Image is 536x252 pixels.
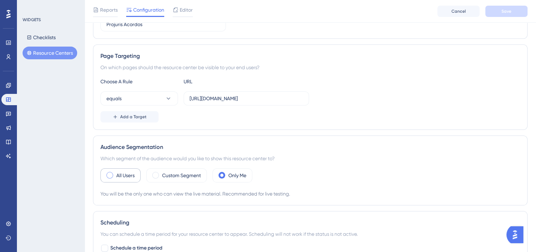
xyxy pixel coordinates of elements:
[485,6,528,17] button: Save
[100,111,159,122] button: Add a Target
[100,91,178,106] button: equals
[100,154,520,163] div: Which segment of the audience would you like to show this resource center to?
[23,17,41,23] div: WIDGETS
[437,6,480,17] button: Cancel
[100,218,520,227] div: Scheduling
[180,6,193,14] span: Editor
[190,95,303,102] input: yourwebsite.com/path
[100,143,520,151] div: Audience Segmentation
[100,190,520,198] div: You will be the only one who can view the live material. Recommended for live testing.
[184,77,261,86] div: URL
[506,224,528,245] iframe: UserGuiding AI Assistant Launcher
[23,47,77,59] button: Resource Centers
[120,114,147,120] span: Add a Target
[133,6,164,14] span: Configuration
[100,63,520,72] div: On which pages should the resource center be visible to your end users?
[23,31,60,44] button: Checklists
[116,171,135,180] label: All Users
[100,77,178,86] div: Choose A Rule
[100,230,520,238] div: You can schedule a time period for your resource center to appear. Scheduling will not work if th...
[228,171,246,180] label: Only Me
[162,171,201,180] label: Custom Segment
[106,20,220,28] input: Type your Resource Center name
[100,52,520,60] div: Page Targeting
[451,8,466,14] span: Cancel
[106,94,122,103] span: equals
[501,8,511,14] span: Save
[100,6,118,14] span: Reports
